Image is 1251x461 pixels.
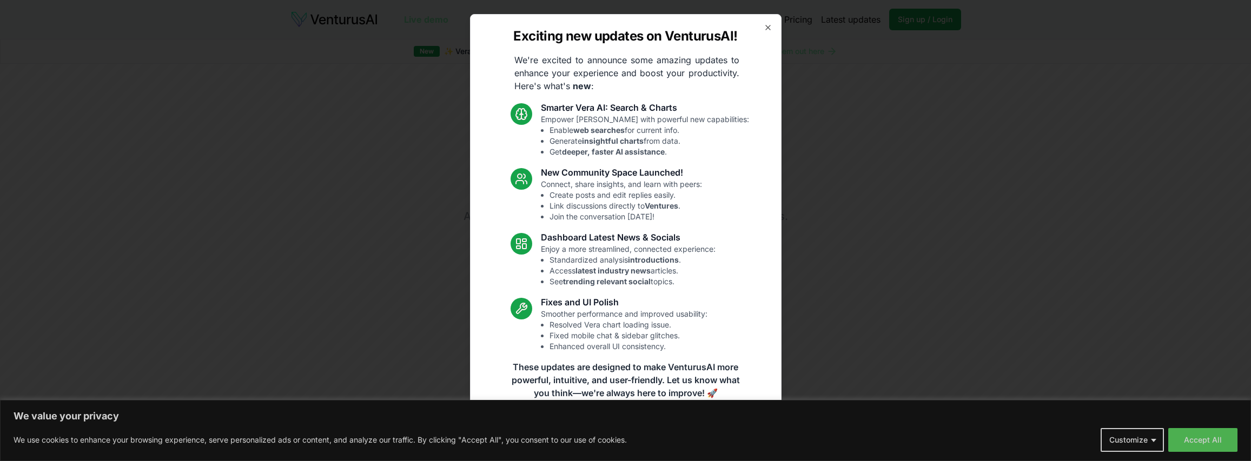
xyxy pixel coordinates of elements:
h3: New Community Space Launched! [541,166,702,179]
strong: latest industry news [575,266,651,275]
a: Read the full announcement on our blog! [545,412,707,434]
li: Get . [550,146,749,157]
li: Resolved Vera chart loading issue. [550,319,707,330]
p: These updates are designed to make VenturusAI more powerful, intuitive, and user-friendly. Let us... [505,360,747,399]
li: Fixed mobile chat & sidebar glitches. [550,330,707,341]
li: Link discussions directly to . [550,201,702,211]
h3: Dashboard Latest News & Socials [541,231,716,244]
p: Empower [PERSON_NAME] with powerful new capabilities: [541,114,749,157]
strong: new [573,81,591,91]
p: We're excited to announce some amazing updates to enhance your experience and boost your producti... [506,54,748,92]
strong: web searches [573,125,625,135]
li: Standardized analysis . [550,255,716,265]
p: Enjoy a more streamlined, connected experience: [541,244,716,287]
h3: Fixes and UI Polish [541,296,707,309]
p: Smoother performance and improved usability: [541,309,707,352]
strong: insightful charts [582,136,644,145]
p: Connect, share insights, and learn with peers: [541,179,702,222]
strong: trending relevant social [563,277,651,286]
li: Generate from data. [550,136,749,146]
h3: Smarter Vera AI: Search & Charts [541,101,749,114]
h2: Exciting new updates on VenturusAI! [513,28,737,45]
strong: deeper, faster AI assistance [562,147,665,156]
li: Join the conversation [DATE]! [550,211,702,222]
strong: introductions [628,255,679,264]
li: Access articles. [550,265,716,276]
li: Enable for current info. [550,125,749,136]
li: Enhanced overall UI consistency. [550,341,707,352]
li: See topics. [550,276,716,287]
li: Create posts and edit replies easily. [550,190,702,201]
strong: Ventures [645,201,678,210]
